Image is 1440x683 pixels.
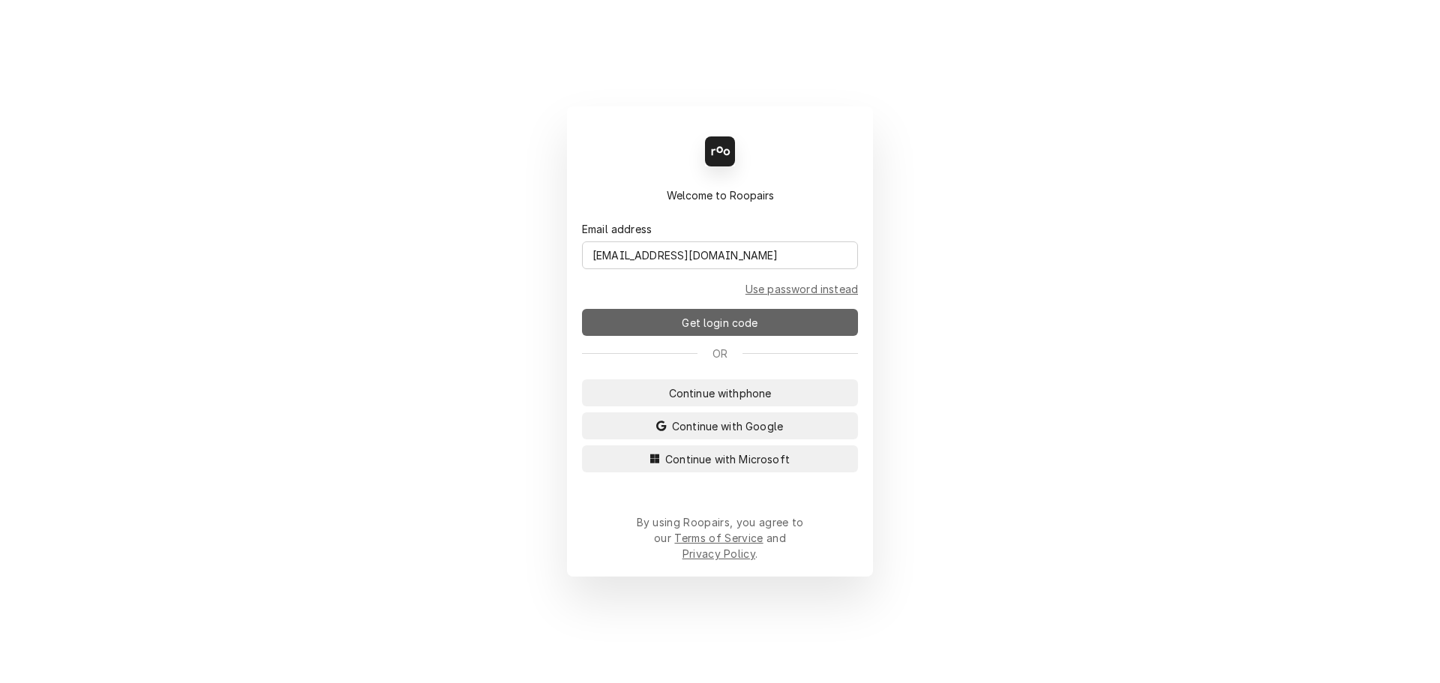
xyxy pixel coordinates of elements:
button: Continue withphone [582,379,858,406]
a: Terms of Service [674,532,763,544]
span: Continue with Microsoft [662,451,793,467]
span: Continue with Google [669,418,786,434]
div: Welcome to Roopairs [582,187,858,203]
div: Or [582,346,858,361]
button: Get login code [582,309,858,336]
input: email@mail.com [582,241,858,269]
button: Continue with Microsoft [582,445,858,472]
button: Continue with Google [582,412,858,439]
div: By using Roopairs, you agree to our and . [636,514,804,562]
span: Get login code [679,315,760,331]
a: Privacy Policy [682,547,755,560]
span: Continue with phone [666,385,775,401]
label: Email address [582,221,652,237]
a: Go to Email and password form [745,281,858,297]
